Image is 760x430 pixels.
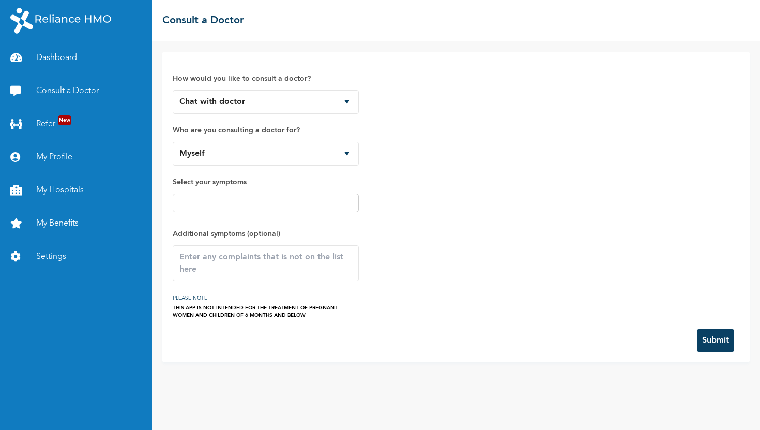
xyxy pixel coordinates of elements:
[173,304,359,319] div: THIS APP IS NOT INTENDED FOR THE TREATMENT OF PREGNANT WOMEN AND CHILDREN OF 6 MONTHS AND BELOW
[173,176,359,188] label: Select your symptoms
[58,115,71,125] span: New
[697,329,734,352] button: Submit
[162,13,244,28] h2: Consult a Doctor
[173,292,359,304] h3: PLEASE NOTE
[173,228,359,240] label: Additional symptoms (optional)
[173,72,359,85] label: How would you like to consult a doctor?
[10,8,111,34] img: RelianceHMO's Logo
[173,124,359,137] label: Who are you consulting a doctor for?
